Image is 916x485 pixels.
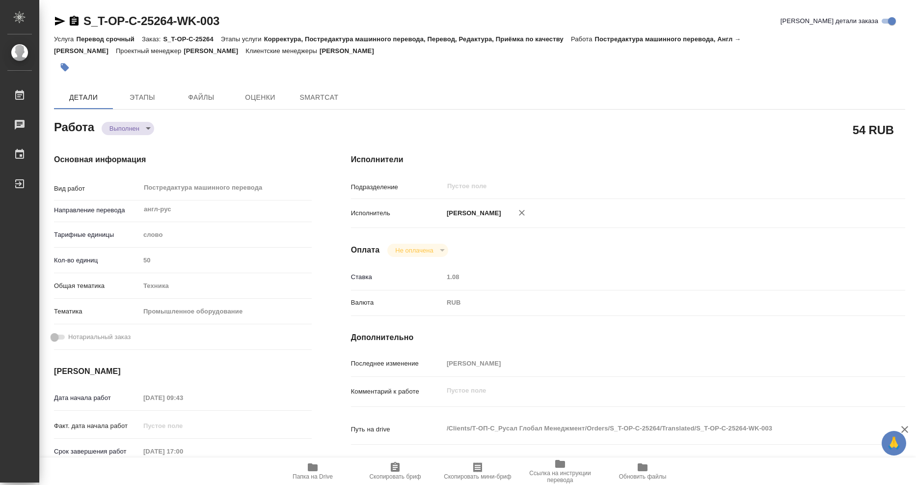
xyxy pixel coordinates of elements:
[54,154,312,166] h4: Основная информация
[68,332,131,342] span: Нотариальный заказ
[354,457,436,485] button: Скопировать бриф
[443,270,859,284] input: Пустое поле
[392,246,436,255] button: Не оплачена
[351,425,443,434] p: Путь на drive
[853,121,894,138] h2: 54 RUB
[351,154,905,166] h4: Исполнители
[140,278,312,294] div: Техника
[444,473,511,480] span: Скопировать мини-бриф
[116,47,184,55] p: Проектный менеджер
[443,294,859,311] div: RUB
[54,184,140,194] p: Вид работ
[140,444,226,458] input: Пустое поле
[369,473,421,480] span: Скопировать бриф
[446,180,836,192] input: Пустое поле
[351,244,380,256] h4: Оплата
[351,387,443,397] p: Комментарий к работе
[351,298,443,308] p: Валюта
[54,307,140,316] p: Тематика
[140,253,312,267] input: Пустое поле
[351,272,443,282] p: Ставка
[178,91,225,104] span: Файлы
[54,393,140,403] p: Дата начала работ
[571,35,595,43] p: Работа
[221,35,264,43] p: Этапы услуги
[443,208,501,218] p: [PERSON_NAME]
[237,91,284,104] span: Оценки
[781,16,878,26] span: [PERSON_NAME] детали заказа
[882,431,906,456] button: 🙏
[619,473,667,480] span: Обновить файлы
[184,47,245,55] p: [PERSON_NAME]
[264,35,571,43] p: Корректура, Постредактура машинного перевода, Перевод, Редактура, Приёмка по качеству
[76,35,142,43] p: Перевод срочный
[351,208,443,218] p: Исполнитель
[525,470,595,484] span: Ссылка на инструкции перевода
[387,244,448,257] div: Выполнен
[142,35,163,43] p: Заказ:
[245,47,320,55] p: Клиентские менеджеры
[54,256,140,265] p: Кол-во единиц
[519,457,601,485] button: Ссылка на инструкции перевода
[601,457,684,485] button: Обновить файлы
[436,457,519,485] button: Скопировать мини-бриф
[54,205,140,215] p: Направление перевода
[443,420,859,437] textarea: /Clients/Т-ОП-С_Русал Глобал Менеджмент/Orders/S_T-OP-C-25264/Translated/S_T-OP-C-25264-WK-003
[140,227,312,243] div: слово
[163,35,220,43] p: S_T-OP-C-25264
[320,47,381,55] p: [PERSON_NAME]
[271,457,354,485] button: Папка на Drive
[107,124,142,133] button: Выполнен
[351,359,443,369] p: Последнее изменение
[68,15,80,27] button: Скопировать ссылку
[54,15,66,27] button: Скопировать ссылку для ЯМессенджера
[511,202,533,224] button: Удалить исполнителя
[54,366,312,377] h4: [PERSON_NAME]
[54,421,140,431] p: Факт. дата начала работ
[140,419,226,433] input: Пустое поле
[443,356,859,371] input: Пустое поле
[351,182,443,192] p: Подразделение
[60,91,107,104] span: Детали
[54,35,76,43] p: Услуга
[54,447,140,456] p: Срок завершения работ
[140,303,312,320] div: Промышленное оборудование
[102,122,154,135] div: Выполнен
[351,332,905,343] h4: Дополнительно
[886,433,902,454] span: 🙏
[54,57,76,78] button: Добавить тэг
[54,281,140,291] p: Общая тематика
[54,117,94,135] h2: Работа
[296,91,343,104] span: SmartCat
[293,473,333,480] span: Папка на Drive
[54,230,140,240] p: Тарифные единицы
[83,14,219,28] a: S_T-OP-C-25264-WK-003
[140,391,226,405] input: Пустое поле
[119,91,166,104] span: Этапы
